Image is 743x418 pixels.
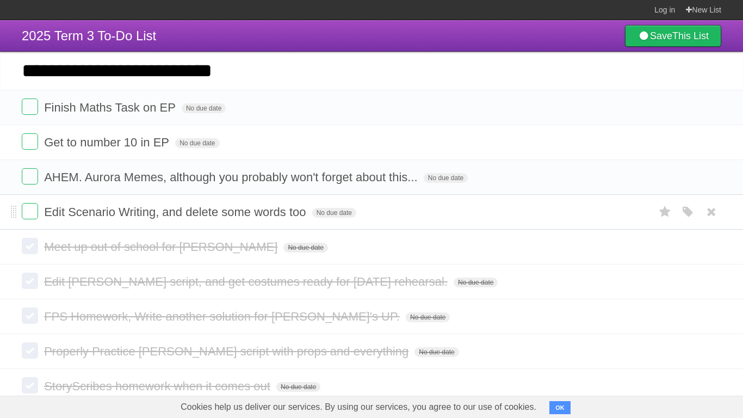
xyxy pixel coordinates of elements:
label: Done [22,308,38,324]
span: Meet up out of school for [PERSON_NAME] [44,240,280,254]
span: 2025 Term 3 To-Do List [22,28,156,43]
span: StoryScribes homework when it comes out [44,379,273,393]
a: SaveThis List [625,25,721,47]
label: Done [22,377,38,394]
span: Edit Scenario Writing, and delete some words too [44,205,308,219]
span: No due date [283,243,327,253]
span: No due date [182,103,226,113]
span: AHEM. Aurora Memes, although you probably won't forget about this... [44,170,420,184]
span: Cookies help us deliver our services. By using our services, you agree to our use of cookies. [170,396,547,418]
span: Edit [PERSON_NAME] script, and get costumes ready for [DATE] rehearsal. [44,275,450,288]
label: Done [22,133,38,150]
span: No due date [424,173,468,183]
label: Done [22,238,38,254]
span: No due date [454,278,498,287]
label: Done [22,99,38,115]
button: OK [549,401,571,414]
label: Done [22,342,38,359]
span: No due date [414,347,459,357]
span: FPS Homework, Write another solution for [PERSON_NAME]'s UP. [44,310,403,323]
span: Properly Practice [PERSON_NAME] script with props and everything [44,345,411,358]
span: Finish Maths Task on EP [44,101,178,114]
span: No due date [175,138,219,148]
b: This List [672,30,709,41]
label: Done [22,203,38,219]
span: No due date [406,312,450,322]
label: Done [22,273,38,289]
label: Star task [655,203,676,221]
label: Done [22,168,38,185]
span: No due date [312,208,356,218]
span: Get to number 10 in EP [44,136,172,149]
span: No due date [276,382,320,392]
